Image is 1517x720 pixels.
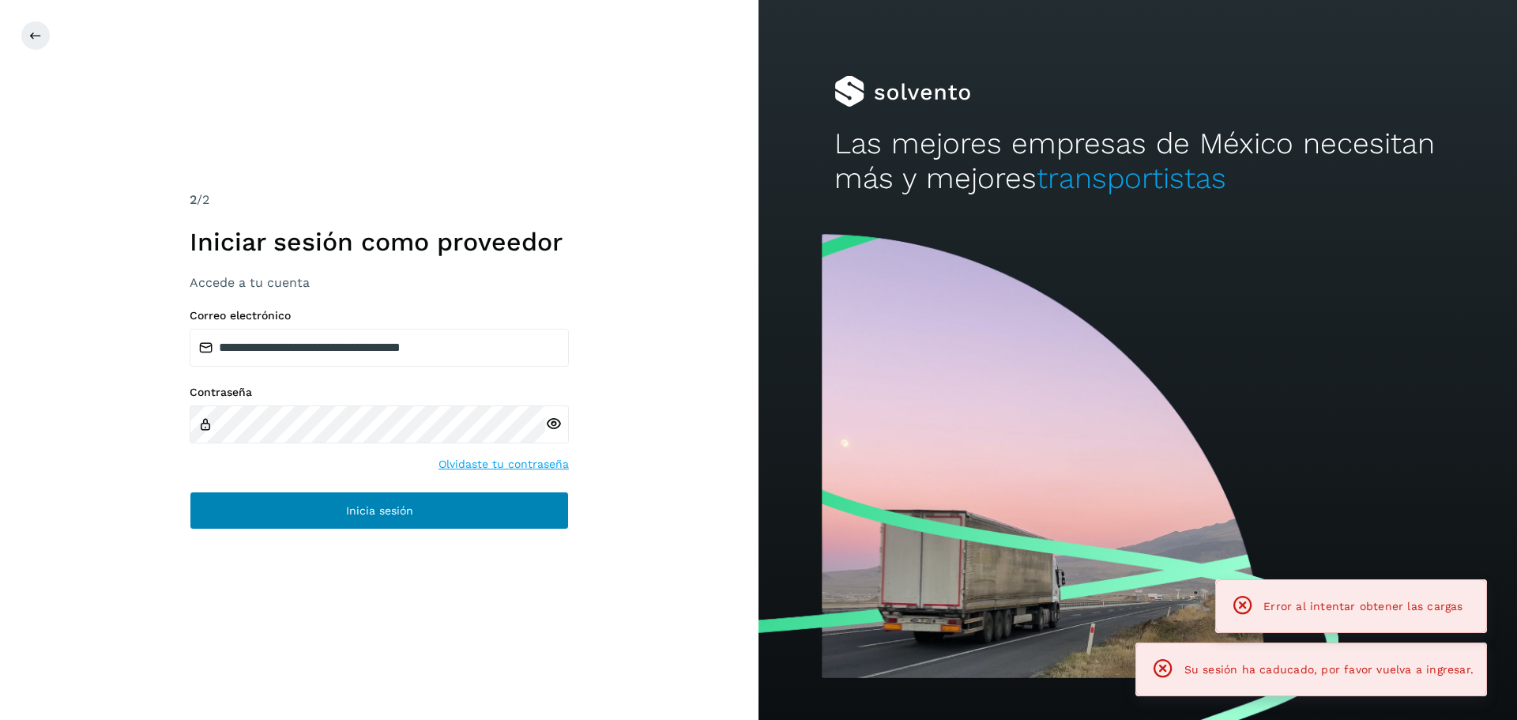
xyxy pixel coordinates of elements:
span: Su sesión ha caducado, por favor vuelva a ingresar. [1184,663,1474,676]
div: /2 [190,190,569,209]
a: Olvidaste tu contraseña [439,456,569,473]
span: Inicia sesión [346,505,413,516]
h1: Iniciar sesión como proveedor [190,227,569,257]
span: 2 [190,192,197,207]
label: Contraseña [190,386,569,399]
span: transportistas [1037,161,1226,195]
h3: Accede a tu cuenta [190,275,569,290]
span: Error al intentar obtener las cargas [1263,600,1462,613]
label: Correo electrónico [190,309,569,322]
button: Inicia sesión [190,492,569,530]
h2: Las mejores empresas de México necesitan más y mejores [834,126,1441,197]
